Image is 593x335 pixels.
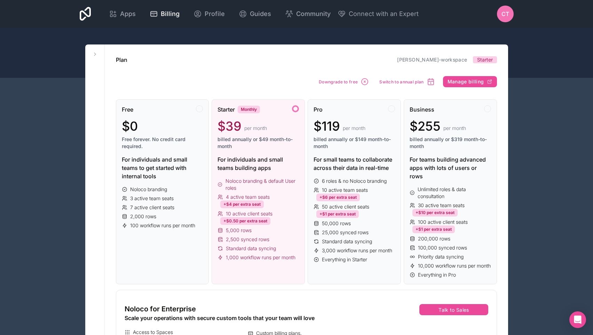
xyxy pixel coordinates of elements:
button: Connect with an Expert [338,9,419,19]
span: 7 active client seats [130,204,174,211]
span: 100 workflow runs per month [130,222,195,229]
span: per month [343,125,365,132]
div: +$1 per extra seat [412,226,455,233]
span: CT [501,10,509,18]
h1: Plan [116,56,127,64]
span: 1,000 workflow runs per month [226,254,295,261]
span: $39 [218,119,242,133]
span: $0 [122,119,138,133]
button: Manage billing [443,76,497,87]
div: +$1 per extra seat [316,210,359,218]
span: $255 [410,119,441,133]
div: Monthly [238,106,260,113]
span: Apps [120,9,136,19]
div: For individuals and small teams building apps [218,155,299,172]
span: per month [244,125,267,132]
span: 25,000 synced rows [322,229,369,236]
div: +$10 per extra seat [412,209,458,216]
a: Apps [103,6,141,22]
div: +$6 per extra seat [316,194,360,201]
div: Scale your operations with secure custom tools that your team will love [125,314,369,322]
span: 5,000 rows [226,227,252,234]
a: Community [279,6,336,22]
span: Noloco branding [130,186,167,193]
button: Downgrade to free [316,75,371,88]
div: +$0.50 per extra seat [220,217,270,225]
button: Talk to Sales [419,304,488,315]
span: Standard data syncing [322,238,372,245]
span: Guides [250,9,271,19]
span: 100 active client seats [418,219,468,226]
span: Standard data syncing [226,245,276,252]
span: 50,000 rows [322,220,351,227]
span: 2,000 rows [130,213,156,220]
span: Unlimited roles & data consultation [418,186,491,200]
span: billed annually or $49 month-to-month [218,136,299,150]
span: 10,000 workflow runs per month [418,262,491,269]
span: per month [443,125,466,132]
span: 50 active client seats [322,203,369,210]
span: Starter [477,56,493,63]
span: 10 active client seats [226,210,272,217]
span: Business [410,105,434,114]
span: Starter [218,105,235,114]
span: Free [122,105,133,114]
div: For individuals and small teams to get started with internal tools [122,155,203,180]
span: Manage billing [448,79,484,85]
span: 3 active team seats [130,195,174,202]
span: 10 active team seats [322,187,368,194]
span: Community [296,9,331,19]
span: Everything in Pro [418,271,456,278]
span: Noloco for Enterprise [125,304,196,314]
span: 6 roles & no Noloco branding [322,178,387,185]
a: Guides [233,6,277,22]
span: Noloco branding & default User roles [226,178,299,191]
span: Priority data syncing [418,253,464,260]
span: Switch to annual plan [379,79,424,84]
span: Billing [161,9,180,19]
span: Pro [314,105,323,114]
span: 2,500 synced rows [226,236,269,243]
span: Connect with an Expert [349,9,419,19]
div: Open Intercom Messenger [569,311,586,328]
span: 4 active team seats [226,194,270,201]
span: 3,000 workflow runs per month [322,247,392,254]
span: billed annually or $319 month-to-month [410,136,491,150]
div: For small teams to collaborate across their data in real-time [314,155,395,172]
span: $119 [314,119,340,133]
a: Profile [188,6,230,22]
div: +$4 per extra seat [220,201,264,208]
span: 200,000 rows [418,235,450,242]
a: Billing [144,6,185,22]
span: Everything in Starter [322,256,367,263]
span: 30 active team seats [418,202,465,209]
span: Profile [205,9,225,19]
span: 100,000 synced rows [418,244,467,251]
button: Switch to annual plan [377,75,437,88]
a: [PERSON_NAME]-workspace [397,57,467,63]
div: For teams building advanced apps with lots of users or rows [410,155,491,180]
span: billed annually or $149 month-to-month [314,136,395,150]
span: Downgrade to free [319,79,358,84]
span: Free forever. No credit card required. [122,136,203,150]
